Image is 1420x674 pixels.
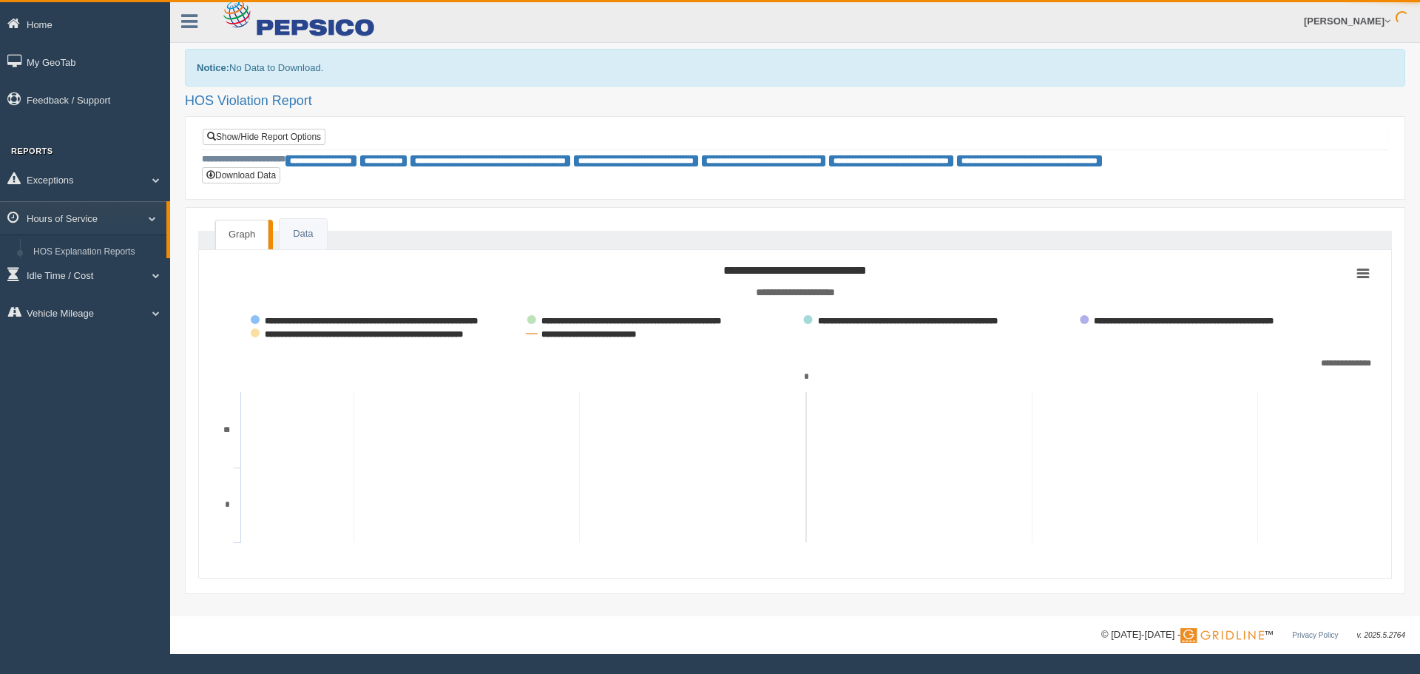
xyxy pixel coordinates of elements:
a: Data [280,219,326,249]
a: Graph [215,220,268,249]
button: Download Data [202,167,280,183]
b: Notice: [197,62,229,73]
span: v. 2025.5.2764 [1357,631,1405,639]
div: No Data to Download. [185,49,1405,87]
h2: HOS Violation Report [185,94,1405,109]
div: © [DATE]-[DATE] - ™ [1101,627,1405,643]
a: Privacy Policy [1292,631,1338,639]
a: Show/Hide Report Options [203,129,325,145]
img: Gridline [1180,628,1264,643]
a: HOS Explanation Reports [27,239,166,266]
